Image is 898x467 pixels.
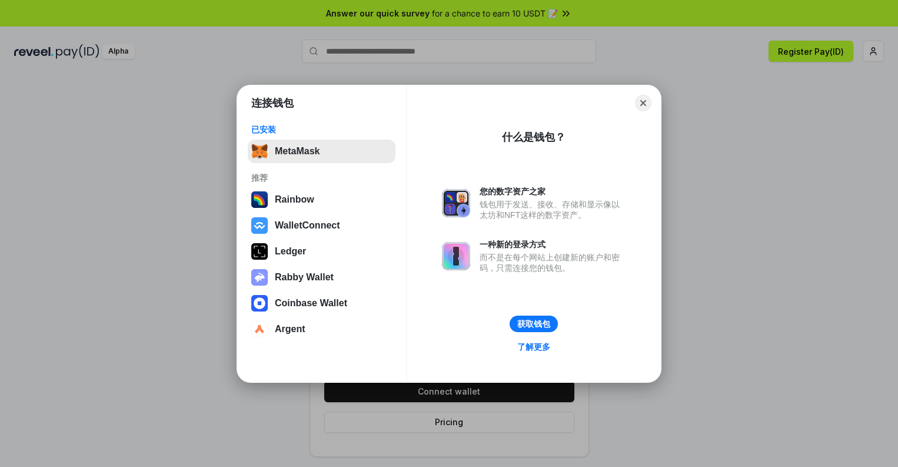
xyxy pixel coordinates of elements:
img: svg+xml,%3Csvg%20width%3D%22120%22%20height%3D%22120%22%20viewBox%3D%220%200%20120%20120%22%20fil... [251,191,268,208]
div: 一种新的登录方式 [480,239,626,250]
div: 而不是在每个网站上创建新的账户和密码，只需连接您的钱包。 [480,252,626,273]
button: Rabby Wallet [248,266,395,289]
div: Rabby Wallet [275,272,334,283]
div: 已安装 [251,124,392,135]
img: svg+xml,%3Csvg%20width%3D%2228%22%20height%3D%2228%22%20viewBox%3D%220%200%2028%2028%22%20fill%3D... [251,295,268,312]
img: svg+xml,%3Csvg%20xmlns%3D%22http%3A%2F%2Fwww.w3.org%2F2000%2Fsvg%22%20width%3D%2228%22%20height%3... [251,243,268,260]
div: Coinbase Wallet [275,298,347,309]
div: 您的数字资产之家 [480,186,626,197]
button: Coinbase Wallet [248,292,395,315]
div: WalletConnect [275,220,340,231]
button: Close [635,95,651,111]
button: MetaMask [248,140,395,163]
div: Rainbow [275,194,314,205]
div: 什么是钱包？ [502,130,566,144]
button: Rainbow [248,188,395,211]
div: MetaMask [275,146,320,157]
img: svg+xml,%3Csvg%20width%3D%2228%22%20height%3D%2228%22%20viewBox%3D%220%200%2028%2028%22%20fill%3D... [251,217,268,234]
h1: 连接钱包 [251,96,294,110]
button: WalletConnect [248,214,395,237]
div: Argent [275,324,305,334]
div: 钱包用于发送、接收、存储和显示像以太坊和NFT这样的数字资产。 [480,199,626,220]
div: 获取钱包 [517,319,550,329]
div: 了解更多 [517,342,550,352]
img: svg+xml,%3Csvg%20xmlns%3D%22http%3A%2F%2Fwww.w3.org%2F2000%2Fsvg%22%20fill%3D%22none%22%20viewBox... [442,189,470,217]
a: 了解更多 [510,339,557,355]
button: Argent [248,317,395,341]
img: svg+xml,%3Csvg%20fill%3D%22none%22%20height%3D%2233%22%20viewBox%3D%220%200%2035%2033%22%20width%... [251,143,268,160]
img: svg+xml,%3Csvg%20xmlns%3D%22http%3A%2F%2Fwww.w3.org%2F2000%2Fsvg%22%20fill%3D%22none%22%20viewBox... [251,269,268,286]
button: Ledger [248,240,395,263]
img: svg+xml,%3Csvg%20width%3D%2228%22%20height%3D%2228%22%20viewBox%3D%220%200%2028%2028%22%20fill%3D... [251,321,268,337]
img: svg+xml,%3Csvg%20xmlns%3D%22http%3A%2F%2Fwww.w3.org%2F2000%2Fsvg%22%20fill%3D%22none%22%20viewBox... [442,242,470,270]
button: 获取钱包 [510,316,558,332]
div: Ledger [275,246,306,257]
div: 推荐 [251,173,392,183]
